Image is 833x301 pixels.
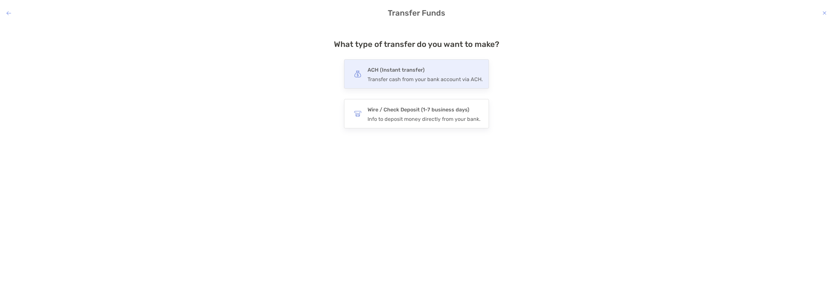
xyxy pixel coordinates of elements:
[334,40,499,49] h4: What type of transfer do you want to make?
[368,116,480,122] div: Info to deposit money directly from your bank.
[368,76,483,82] div: Transfer cash from your bank account via ACH.
[368,105,480,114] h4: Wire / Check Deposit (1-7 business days)
[354,110,361,117] img: button icon
[368,65,483,75] h4: ACH (Instant transfer)
[354,70,361,78] img: button icon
